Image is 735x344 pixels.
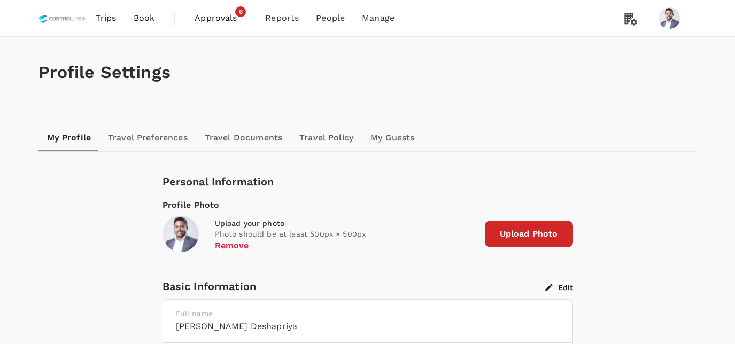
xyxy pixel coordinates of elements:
span: Book [134,12,155,25]
span: Approvals [195,12,248,25]
img: Control Union Malaysia Sdn. Bhd. [38,6,87,30]
img: avatar-67a5bcb800f47.png [163,216,199,252]
span: Manage [362,12,394,25]
p: Full name [176,308,560,319]
p: Photo should be at least 500px × 500px [215,229,476,239]
span: Trips [96,12,117,25]
h1: Profile Settings [38,62,697,82]
button: Edit [545,283,573,292]
span: 6 [235,6,246,17]
a: Travel Policy [291,125,362,151]
button: Remove [215,241,249,251]
div: Upload your photo [215,218,476,229]
div: Personal Information [163,173,573,190]
a: My Profile [38,125,100,151]
a: My Guests [362,125,423,151]
h6: [PERSON_NAME] Deshapriya [176,319,560,334]
div: Profile Photo [163,199,573,212]
span: Upload Photo [485,221,573,247]
div: Basic Information [163,278,545,295]
a: Travel Preferences [99,125,196,151]
span: Reports [265,12,299,25]
a: Travel Documents [196,125,291,151]
span: People [316,12,345,25]
img: Chathuranga Iroshan Deshapriya [659,7,680,29]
